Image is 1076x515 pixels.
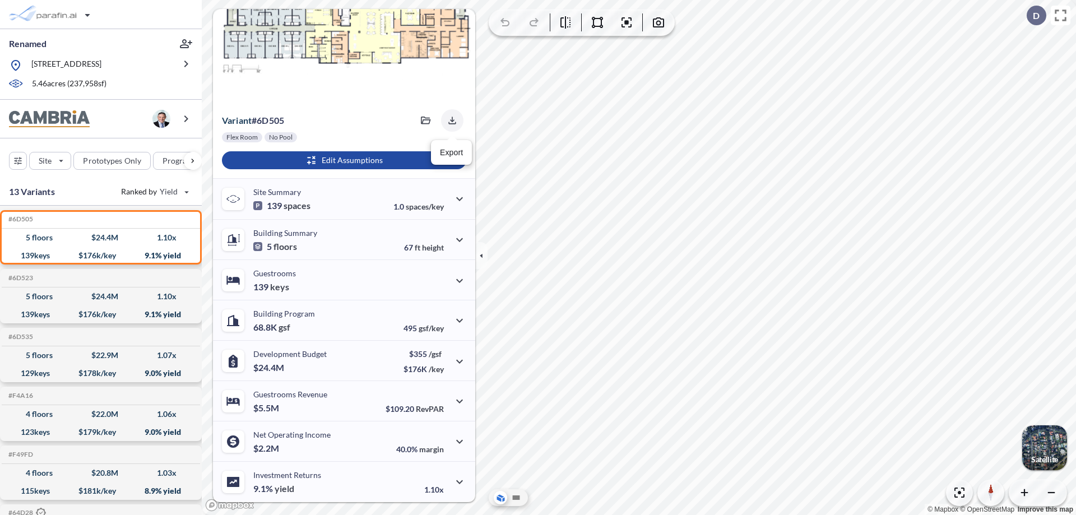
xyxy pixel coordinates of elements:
[83,155,141,166] p: Prototypes Only
[927,505,958,513] a: Mapbox
[1031,455,1058,464] p: Satellite
[416,404,444,414] span: RevPAR
[253,470,321,480] p: Investment Returns
[6,215,33,223] h5: Click to copy the code
[424,485,444,494] p: 1.10x
[406,202,444,211] span: spaces/key
[396,444,444,454] p: 40.0%
[112,183,196,201] button: Ranked by Yield
[404,243,444,252] p: 67
[440,147,463,159] p: Export
[253,281,289,293] p: 139
[386,404,444,414] p: $109.20
[29,152,71,170] button: Site
[253,228,317,238] p: Building Summary
[73,152,151,170] button: Prototypes Only
[253,362,286,373] p: $24.4M
[9,110,90,128] img: BrandImage
[403,323,444,333] p: 495
[205,499,254,512] a: Mapbox homepage
[6,392,33,400] h5: Click to copy the code
[415,243,420,252] span: ft
[222,115,252,126] span: Variant
[222,115,284,126] p: # 6d505
[253,200,310,211] p: 139
[160,186,178,197] span: Yield
[509,491,523,504] button: Site Plan
[403,364,444,374] p: $176K
[253,187,301,197] p: Site Summary
[222,151,466,169] button: Edit Assumptions
[9,185,55,198] p: 13 Variants
[322,155,383,166] p: Edit Assumptions
[31,58,101,72] p: [STREET_ADDRESS]
[253,309,315,318] p: Building Program
[422,243,444,252] span: height
[429,349,442,359] span: /gsf
[279,322,290,333] span: gsf
[253,430,331,439] p: Net Operating Income
[152,110,170,128] img: user logo
[32,78,106,90] p: 5.46 acres ( 237,958 sf)
[1033,11,1040,21] p: D
[960,505,1014,513] a: OpenStreetMap
[403,349,444,359] p: $355
[273,241,297,252] span: floors
[1018,505,1073,513] a: Improve this map
[6,333,33,341] h5: Click to copy the code
[253,402,281,414] p: $5.5M
[253,389,327,399] p: Guestrooms Revenue
[1022,425,1067,470] button: Switcher ImageSatellite
[253,443,281,454] p: $2.2M
[226,133,258,142] p: Flex Room
[153,152,214,170] button: Program
[393,202,444,211] p: 1.0
[39,155,52,166] p: Site
[253,241,297,252] p: 5
[284,200,310,211] span: spaces
[253,483,294,494] p: 9.1%
[269,133,293,142] p: No Pool
[419,323,444,333] span: gsf/key
[6,274,33,282] h5: Click to copy the code
[253,268,296,278] p: Guestrooms
[275,483,294,494] span: yield
[1022,425,1067,470] img: Switcher Image
[494,491,507,504] button: Aerial View
[429,364,444,374] span: /key
[419,444,444,454] span: margin
[163,155,194,166] p: Program
[6,451,33,458] h5: Click to copy the code
[270,281,289,293] span: keys
[253,349,327,359] p: Development Budget
[253,322,290,333] p: 68.8K
[9,38,47,50] p: Renamed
